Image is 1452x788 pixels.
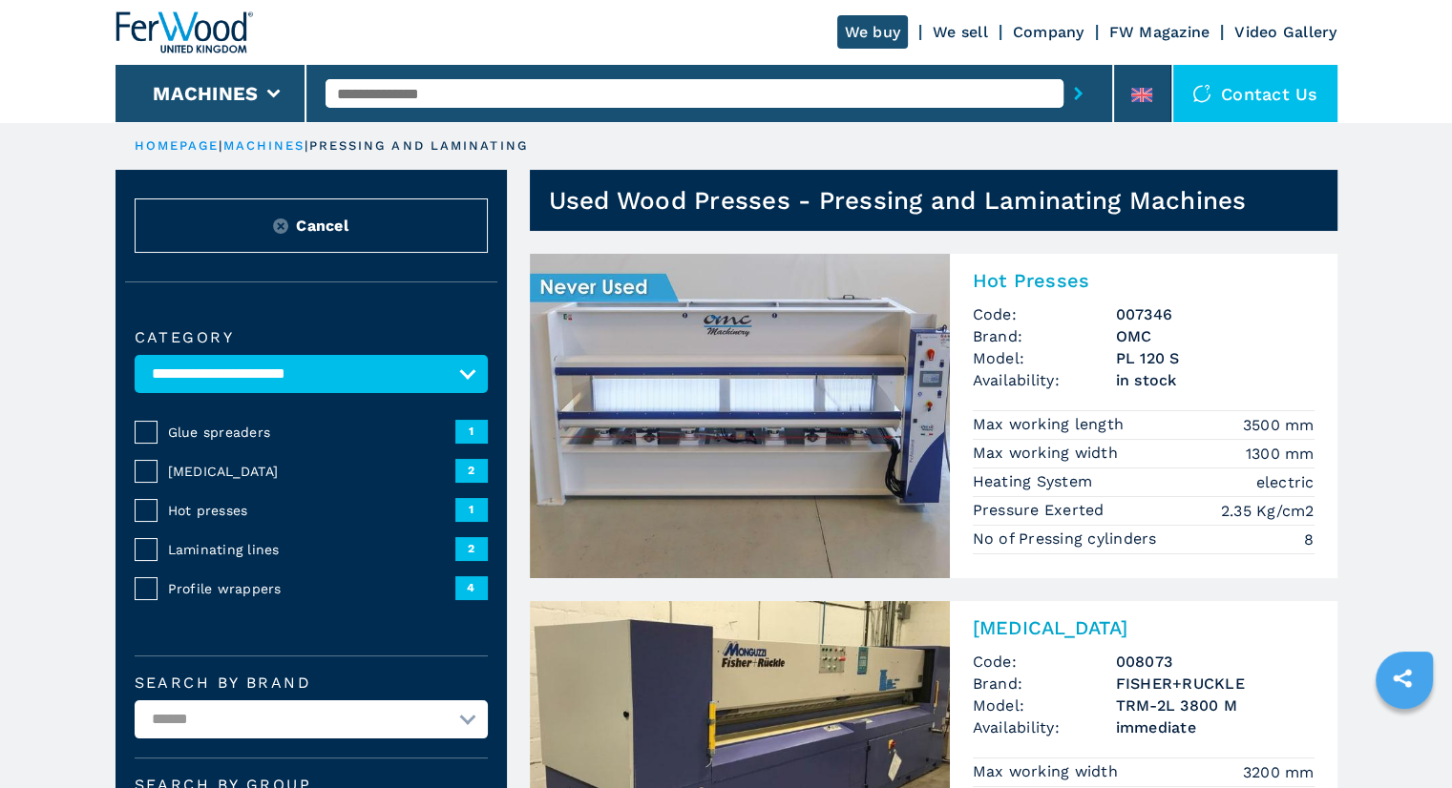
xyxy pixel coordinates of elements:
[223,138,305,153] a: machines
[135,198,488,253] button: ResetCancel
[973,673,1116,695] span: Brand:
[455,576,488,599] span: 4
[973,616,1315,639] h2: [MEDICAL_DATA]
[973,716,1116,738] span: Availability:
[1173,65,1337,122] div: Contact us
[973,325,1116,347] span: Brand:
[1116,651,1315,673] h3: 008073
[1116,369,1315,391] span: in stock
[837,15,909,49] a: We buy
[1116,716,1315,738] span: immediate
[116,11,253,53] img: Ferwood
[1116,303,1315,325] h3: 007346
[973,414,1129,435] p: Max working length
[1243,761,1315,783] em: 3200 mm
[1116,325,1315,347] h3: OMC
[455,459,488,482] span: 2
[530,254,1337,578] a: Hot Presses OMC PL 120 SHot PressesCode:007346Brand:OMCModel:PL 120 SAvailability:in stockMax wor...
[135,138,220,153] a: HOMEPAGE
[973,529,1162,550] p: No of Pressing cylinders
[973,369,1116,391] span: Availability:
[973,651,1116,673] span: Code:
[973,761,1124,782] p: Max working width
[530,254,950,578] img: Hot Presses OMC PL 120 S
[273,218,288,234] img: Reset
[168,579,455,598] span: Profile wrappers
[168,540,455,559] span: Laminating lines
[168,423,455,442] span: Glue spreaders
[1234,23,1336,41] a: Video Gallery
[1116,673,1315,695] h3: FISHER+RUCKLE
[973,269,1315,292] h2: Hot Presses
[1304,529,1314,550] em: 8
[1192,84,1211,103] img: Contact us
[1378,654,1426,702] a: sharethis
[168,462,455,481] span: [MEDICAL_DATA]
[973,471,1098,492] p: Heating System
[1246,443,1315,465] em: 1300 mm
[549,185,1247,216] h1: Used Wood Presses - Pressing and Laminating Machines
[933,23,988,41] a: We sell
[1243,414,1315,436] em: 3500 mm
[455,537,488,560] span: 2
[973,303,1116,325] span: Code:
[153,82,258,105] button: Machines
[973,347,1116,369] span: Model:
[135,675,488,691] label: Search by brand
[1221,500,1315,522] em: 2.35 Kg/cm2
[973,500,1109,521] p: Pressure Exerted
[135,330,488,345] label: Category
[455,498,488,521] span: 1
[305,138,308,153] span: |
[455,420,488,443] span: 1
[168,501,455,520] span: Hot presses
[973,695,1116,716] span: Model:
[1256,471,1315,493] em: electric
[1116,347,1315,369] h3: PL 120 S
[219,138,222,153] span: |
[973,443,1124,464] p: Max working width
[1013,23,1084,41] a: Company
[309,137,528,155] p: pressing and laminating
[1116,695,1315,716] h3: TRM-2L 3800 M
[296,215,348,237] span: Cancel
[1109,23,1210,41] a: FW Magazine
[1063,72,1093,115] button: submit-button
[1371,702,1438,774] iframe: Chat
